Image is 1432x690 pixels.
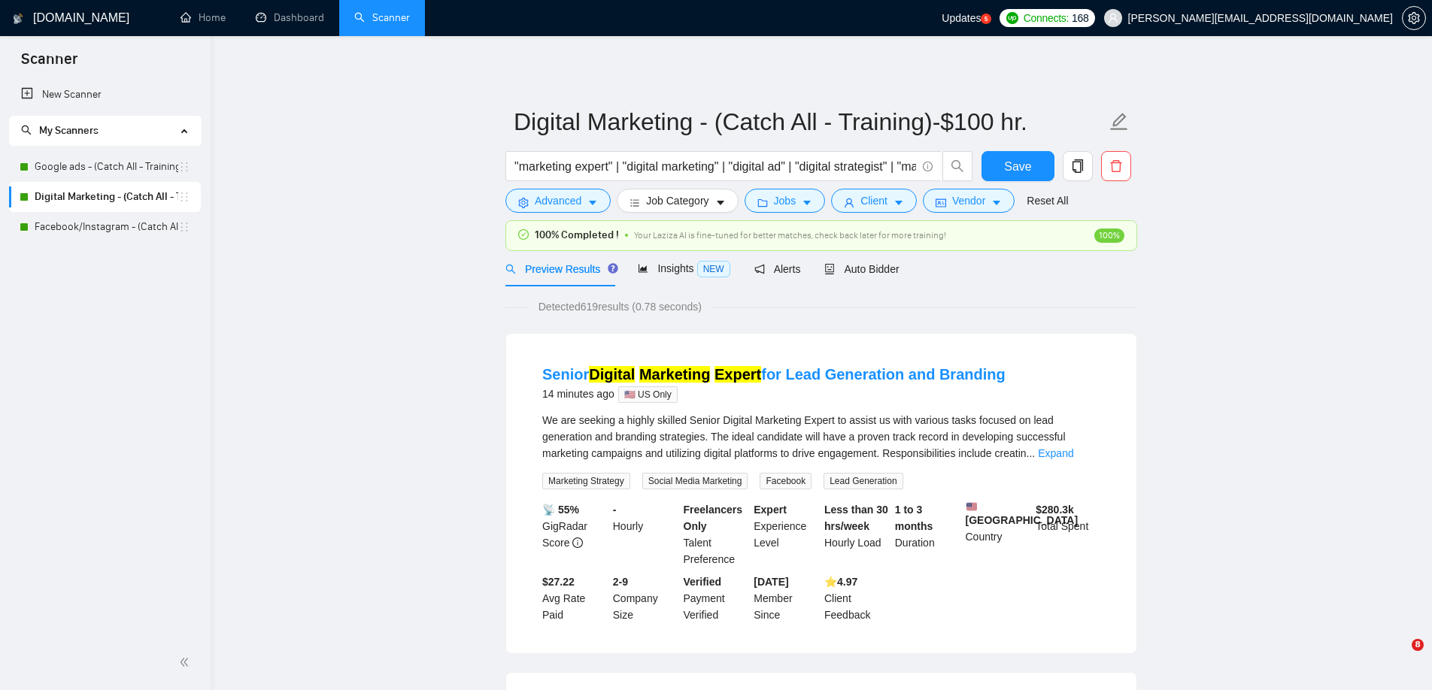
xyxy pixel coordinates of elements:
span: My Scanners [21,124,99,137]
img: 🇺🇸 [966,501,977,512]
button: idcardVendorcaret-down [923,189,1015,213]
button: folderJobscaret-down [745,189,826,213]
span: My Scanners [39,124,99,137]
span: 🇺🇸 US Only [618,386,678,403]
span: Alerts [754,263,801,275]
span: 100% [1094,228,1124,243]
span: Job Category [646,192,708,209]
span: check-circle [518,229,529,240]
a: Google ads - (Catch All - Training) - $75 [35,152,178,182]
span: area-chart [638,263,648,274]
b: $27.22 [542,576,575,588]
button: settingAdvancedcaret-down [505,189,611,213]
a: Expand [1038,447,1073,459]
button: barsJob Categorycaret-down [617,189,738,213]
a: Facebook/Instagram - (Catch All - Training) [35,212,178,242]
a: dashboardDashboard [256,11,324,24]
li: Google ads - (Catch All - Training) - $75 [9,152,201,182]
text: 5 [984,16,988,23]
span: Social Media Marketing [642,473,748,489]
b: 2-9 [613,576,628,588]
button: Save [981,151,1054,181]
li: Facebook/Instagram - (Catch All - Training) [9,212,201,242]
div: Hourly [610,501,681,567]
span: Jobs [774,192,796,209]
input: Scanner name... [514,103,1106,141]
span: setting [1403,12,1425,24]
span: double-left [179,655,194,670]
div: Member Since [751,573,821,623]
span: Client [860,192,887,209]
button: copy [1063,151,1093,181]
div: Duration [892,501,963,567]
span: edit [1109,112,1129,132]
div: Talent Preference [681,501,751,567]
span: Advanced [535,192,581,209]
div: 14 minutes ago [542,385,1006,403]
span: Lead Generation [824,473,903,489]
span: We are seeking a highly skilled Senior Digital Marketing Expert to assist us with various tasks f... [542,414,1066,459]
span: info-circle [572,537,583,548]
span: Vendor [952,192,985,209]
span: user [844,197,854,208]
button: setting [1402,6,1426,30]
span: setting [518,197,529,208]
span: 8 [1412,639,1424,651]
span: Your Laziza AI is fine-tuned for better matches, check back later for more training! [634,230,946,241]
input: Search Freelance Jobs... [514,157,916,176]
span: caret-down [715,197,726,208]
button: search [942,151,972,181]
span: robot [824,264,835,274]
span: bars [630,197,640,208]
span: Connects: [1024,10,1069,26]
div: Country [963,501,1033,567]
span: search [505,264,516,274]
img: logo [13,7,23,31]
div: Company Size [610,573,681,623]
a: Reset All [1027,192,1068,209]
li: Digital Marketing - (Catch All - Training)-$100 hr. [9,182,201,212]
span: copy [1063,159,1092,173]
a: SeniorDigital Marketing Expertfor Lead Generation and Branding [542,366,1006,383]
a: homeHome [181,11,226,24]
span: caret-down [587,197,598,208]
mark: Digital [589,366,635,383]
b: 📡 55% [542,504,579,516]
mark: Expert [714,366,761,383]
span: Marketing Strategy [542,473,630,489]
span: 168 [1072,10,1088,26]
mark: Marketing [639,366,710,383]
span: caret-down [991,197,1002,208]
div: Hourly Load [821,501,892,567]
div: GigRadar Score [539,501,610,567]
span: Preview Results [505,263,614,275]
b: Expert [754,504,787,516]
b: ⭐️ 4.97 [824,576,857,588]
div: Payment Verified [681,573,751,623]
button: delete [1101,151,1131,181]
span: user [1108,13,1118,23]
b: Freelancers Only [684,504,743,532]
a: Digital Marketing - (Catch All - Training)-$100 hr. [35,182,178,212]
button: userClientcaret-down [831,189,917,213]
span: search [21,125,32,135]
span: folder [757,197,768,208]
span: caret-down [802,197,812,208]
a: setting [1402,12,1426,24]
span: Auto Bidder [824,263,899,275]
b: Verified [684,576,722,588]
span: Facebook [760,473,812,489]
span: 100% Completed ! [535,227,619,244]
li: New Scanner [9,80,201,110]
span: Insights [638,262,730,274]
span: caret-down [893,197,904,208]
div: Total Spent [1033,501,1103,567]
span: ... [1027,447,1036,459]
b: [GEOGRAPHIC_DATA] [966,501,1079,526]
span: holder [178,191,190,203]
iframe: Intercom live chat [1381,639,1417,675]
a: searchScanner [354,11,410,24]
div: We are seeking a highly skilled Senior Digital Marketing Expert to assist us with various tasks f... [542,412,1100,462]
b: [DATE] [754,576,788,588]
b: 1 to 3 months [895,504,933,532]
